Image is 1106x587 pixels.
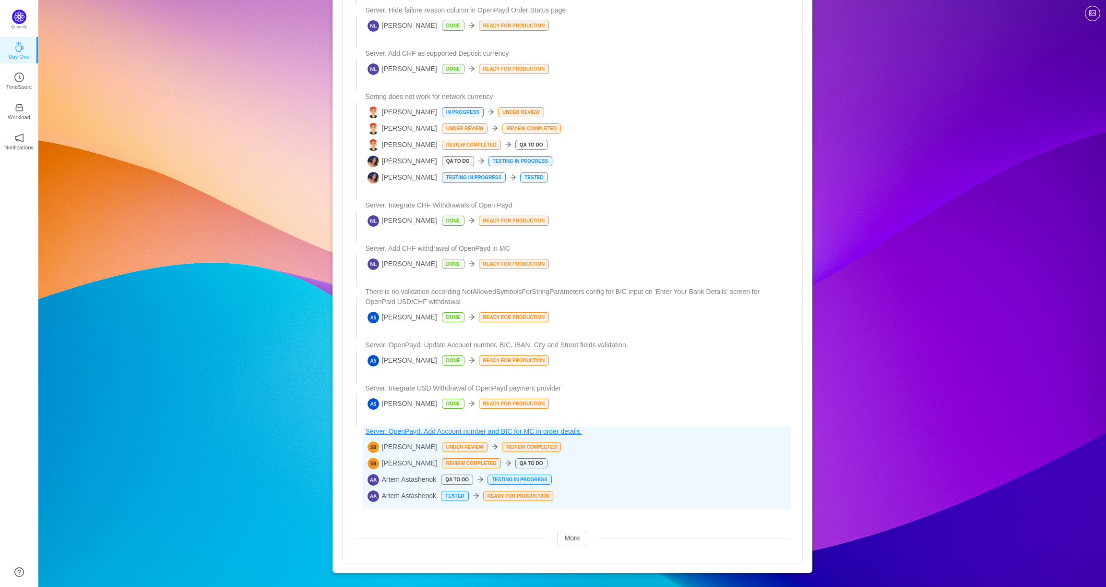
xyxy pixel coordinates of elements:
p: TimeSpent [6,83,32,91]
p: Done [442,399,464,408]
img: IC [368,107,379,118]
p: Ready For Production [479,21,549,30]
span: Server. OpenPayd. Update Account number, BIC, IBAN, City and Street fields validation. [366,340,628,350]
img: IC [368,139,379,151]
button: More [557,531,588,546]
span: Server. Integrate CHF Withdrawals of Open Payd [366,200,512,210]
span: [PERSON_NAME] [368,156,437,167]
p: Day One [8,52,29,61]
p: Ready For Production [479,64,549,73]
p: Under Review [499,108,544,117]
p: Testing in progress [488,475,551,484]
i: icon: arrow-right [468,22,475,29]
a: icon: inboxWorkload [14,106,24,115]
p: Review Completed [502,442,560,452]
p: Testing in progress [489,157,552,166]
a: icon: question-circle [14,567,24,577]
a: Server. OpenPayd. Update Account number, BIC, IBAN, City and Street fields validation. [366,340,791,350]
a: Server. Integrate USD Withdrawal of OpenPayd payment provider [366,383,791,393]
p: Under Review [442,442,488,452]
span: Artem Astashenok [368,474,437,486]
span: [PERSON_NAME] [368,312,437,323]
i: icon: arrow-right [477,476,484,483]
i: icon: arrow-right [491,125,498,132]
p: Done [442,21,464,30]
p: Ready For Production [479,356,549,365]
span: Server. Add CHF as supported Deposit currency [366,49,509,59]
p: Tested [521,173,547,182]
p: QA to do [442,157,474,166]
span: Server. Integrate USD Withdrawal of OpenPayd payment provider [366,383,561,393]
button: icon: picture [1085,6,1100,21]
span: Sorting does not work for network currency [366,92,493,102]
img: AA [368,490,379,502]
p: QA to do [516,459,547,468]
img: NL [368,63,379,75]
a: icon: notificationNotifications [14,136,24,146]
span: [PERSON_NAME] [368,63,437,75]
i: icon: arrow-right [468,65,475,72]
span: Artem Astashenok [368,490,437,502]
img: AS [368,312,379,323]
a: Server. OpenPayd. Add Account number and BIC for MC in order details. [366,427,791,437]
p: QA to do [516,140,547,149]
span: [PERSON_NAME] [368,441,437,453]
i: icon: arrow-right [478,158,485,164]
i: icon: arrow-right [510,174,516,181]
a: icon: coffeeDay One [14,45,24,55]
a: Sorting does not work for network currency [366,92,791,102]
p: Ready For Production [479,313,549,322]
span: Server. OpenPayd. Add Account number and BIC for MC in order details. [366,427,582,437]
span: [PERSON_NAME] [368,139,437,151]
p: QA to do [441,475,473,484]
img: AA [368,474,379,486]
a: Server. Hide failure reason column in OpenPayd Order Status page [366,5,791,15]
p: Notifications [4,143,34,152]
img: Quantify [12,10,26,24]
p: Done [442,259,464,269]
p: Ready For Production [484,491,553,501]
i: icon: arrow-right [468,400,475,407]
p: Ready For Production [479,216,549,225]
a: Server. Integrate CHF Withdrawals of Open Payd [366,200,791,210]
i: icon: arrow-right [488,109,494,115]
i: icon: arrow-right [505,141,511,148]
img: NL [368,258,379,270]
p: Ready For Production [479,399,549,408]
p: Under Review [442,124,488,133]
i: icon: arrow-right [468,314,475,320]
img: HV [368,172,379,183]
span: Server. Add CHF withdrawal of OpenPayd in MC [366,244,510,254]
span: [PERSON_NAME] [368,398,437,410]
p: Done [442,216,464,225]
span: [PERSON_NAME] [368,355,437,367]
i: icon: arrow-right [468,357,475,364]
p: Ready For Production [479,259,549,269]
p: In Progress [442,108,483,117]
i: icon: notification [14,133,24,143]
p: Done [442,313,464,322]
p: Workload [8,113,30,122]
a: There is no validation according NotAllowedSymbolsForStringParameters config for BIC input on 'En... [366,287,791,307]
p: Done [442,64,464,73]
img: AS [368,398,379,410]
a: Server. Add CHF withdrawal of OpenPayd in MC [366,244,791,254]
img: NL [368,20,379,32]
a: Server. Add CHF as supported Deposit currency [366,49,791,59]
img: SB [368,441,379,453]
i: icon: inbox [14,103,24,112]
img: AS [368,355,379,367]
span: [PERSON_NAME] [368,215,437,227]
span: [PERSON_NAME] [368,258,437,270]
p: Quantify [11,24,27,31]
span: [PERSON_NAME] [368,458,437,469]
p: Tested [441,491,468,501]
span: Server. Hide failure reason column in OpenPayd Order Status page [366,5,566,15]
span: [PERSON_NAME] [368,20,437,32]
p: Review Completed [442,140,500,149]
img: NL [368,215,379,227]
p: Done [442,356,464,365]
span: [PERSON_NAME] [368,172,437,183]
p: Review Completed [502,124,560,133]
